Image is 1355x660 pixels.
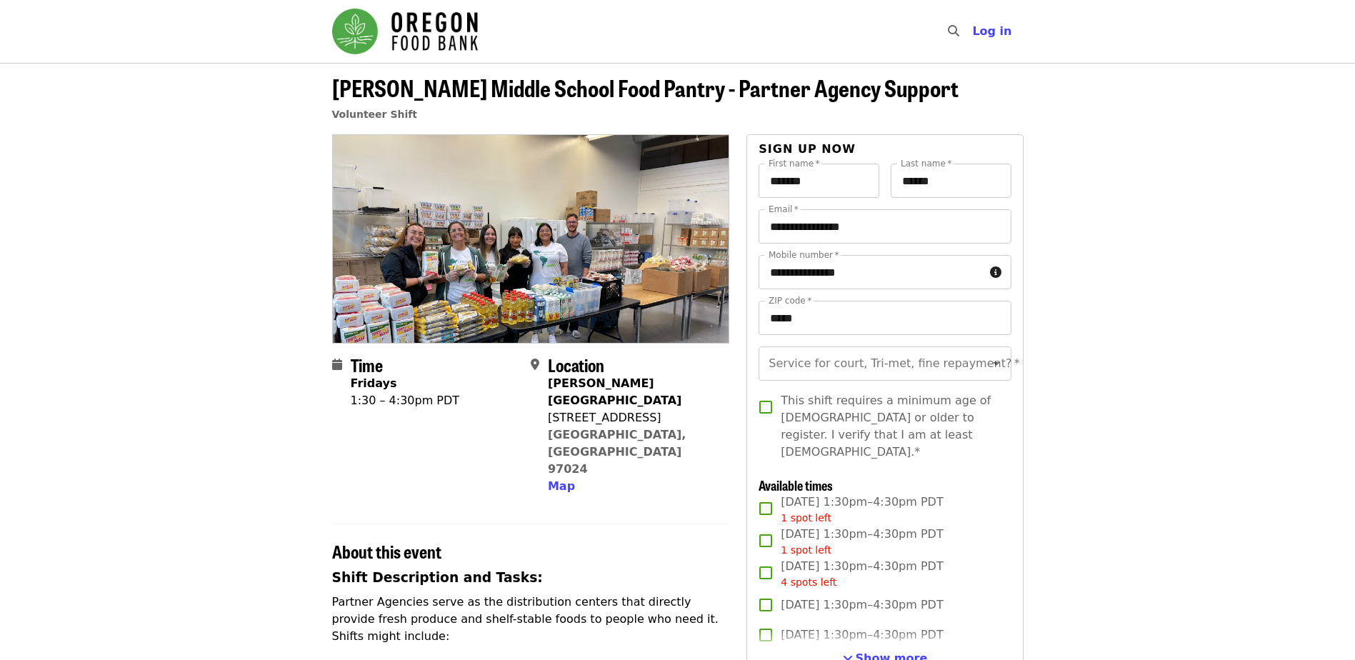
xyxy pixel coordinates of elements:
span: [DATE] 1:30pm–4:30pm PDT [781,558,943,590]
div: 1:30 – 4:30pm PDT [351,392,460,409]
a: [GEOGRAPHIC_DATA], [GEOGRAPHIC_DATA] 97024 [548,428,686,476]
img: Oregon Food Bank - Home [332,9,478,54]
input: Last name [891,164,1011,198]
p: Partner Agencies serve as the distribution centers that directly provide fresh produce and shelf-... [332,594,730,645]
span: About this event [332,539,441,564]
span: 4 spots left [781,576,836,588]
input: Mobile number [759,255,984,289]
span: Available times [759,476,833,494]
input: ZIP code [759,301,1011,335]
a: Volunteer Shift [332,109,418,120]
label: First name [769,159,820,168]
span: [DATE] 1:30pm–4:30pm PDT [781,494,943,526]
button: Open [986,354,1006,374]
span: Sign up now [759,142,856,156]
input: First name [759,164,879,198]
span: Location [548,352,604,377]
button: Map [548,478,575,495]
span: [DATE] 1:30pm–4:30pm PDT [781,596,943,614]
i: map-marker-alt icon [531,358,539,371]
strong: [PERSON_NAME][GEOGRAPHIC_DATA] [548,376,681,407]
input: Search [968,14,979,49]
input: Email [759,209,1011,244]
span: 1 spot left [781,544,831,556]
label: ZIP code [769,296,811,305]
span: Time [351,352,383,377]
img: Reynolds Middle School Food Pantry - Partner Agency Support organized by Oregon Food Bank [333,135,729,342]
span: This shift requires a minimum age of [DEMOGRAPHIC_DATA] or older to register. I verify that I am ... [781,392,999,461]
button: Log in [961,17,1023,46]
span: Map [548,479,575,493]
span: Log in [972,24,1011,38]
span: [DATE] 1:30pm–4:30pm PDT [781,626,943,644]
i: circle-info icon [990,266,1001,279]
span: 1 spot left [781,512,831,524]
label: Mobile number [769,251,839,259]
label: Email [769,205,799,214]
span: [PERSON_NAME] Middle School Food Pantry - Partner Agency Support [332,71,959,104]
strong: Fridays [351,376,397,390]
i: calendar icon [332,358,342,371]
label: Last name [901,159,951,168]
span: [DATE] 1:30pm–4:30pm PDT [781,526,943,558]
div: [STREET_ADDRESS] [548,409,718,426]
i: search icon [948,24,959,38]
h3: Shift Description and Tasks: [332,568,730,588]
